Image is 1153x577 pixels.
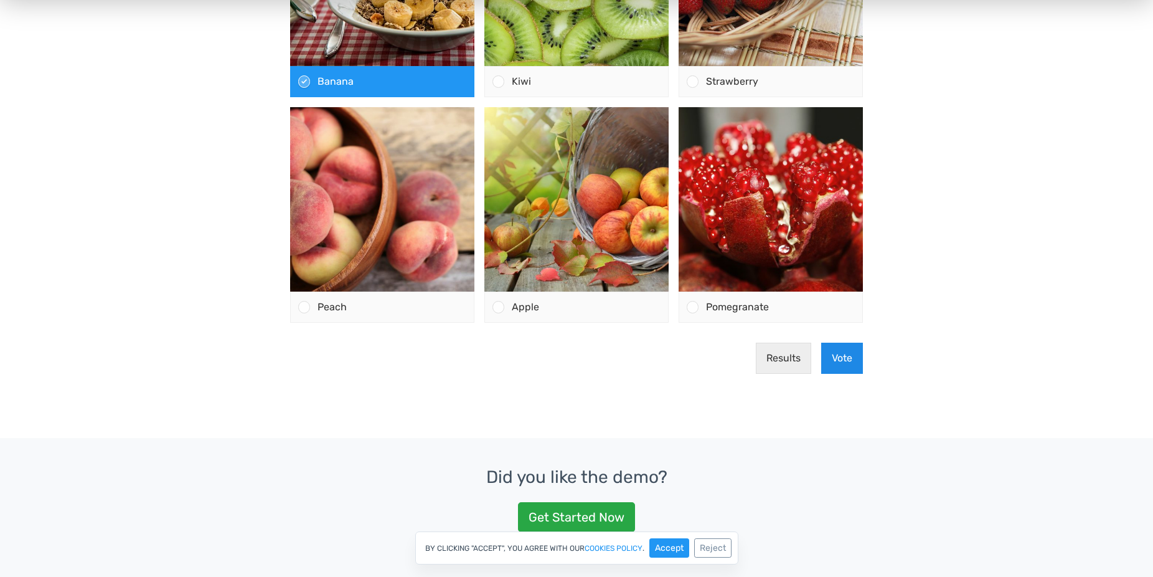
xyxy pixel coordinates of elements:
span: Apple [512,469,539,481]
h3: Did you like the demo? [30,468,1123,487]
span: Strawberry [706,244,758,255]
img: fruit-3246127_1920-500x500.jpg [484,50,669,234]
button: Results [756,511,811,542]
a: cookies policy [585,545,642,552]
p: Your favorite fruit? [290,25,863,40]
button: Vote [821,511,863,542]
img: peach-3314679_1920-500x500.jpg [290,275,474,460]
div: By clicking "Accept", you agree with our . [415,532,738,565]
span: Banana [318,244,354,255]
span: Kiwi [512,244,531,255]
button: Accept [649,538,689,558]
img: cereal-898073_1920-500x500.jpg [290,50,474,234]
img: pomegranate-196800_1920-500x500.jpg [679,275,863,460]
a: Get Started Now [518,502,635,532]
span: Peach [318,469,347,481]
img: strawberry-1180048_1920-500x500.jpg [679,50,863,234]
button: Reject [694,538,732,558]
img: apple-1776744_1920-500x500.jpg [484,275,669,460]
span: Pomegranate [706,469,769,481]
